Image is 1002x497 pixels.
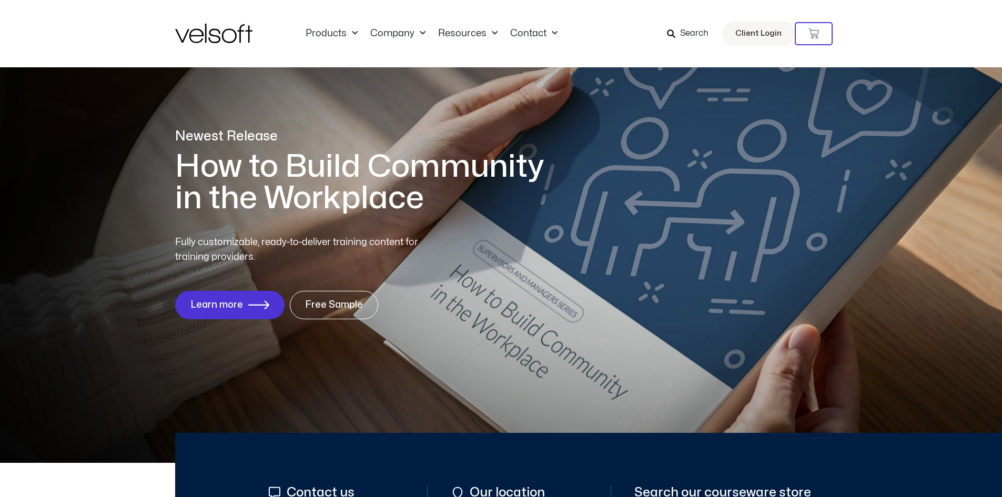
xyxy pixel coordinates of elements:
a: CompanyMenu Toggle [364,28,432,39]
a: ContactMenu Toggle [504,28,564,39]
p: Newest Release [175,127,559,146]
h1: How to Build Community in the Workplace [175,151,559,214]
nav: Menu [299,28,564,39]
a: Free Sample [290,291,378,319]
a: ResourcesMenu Toggle [432,28,504,39]
p: Fully customizable, ready-to-deliver training content for training providers. [175,235,437,265]
a: Client Login [722,21,795,46]
img: Velsoft Training Materials [175,24,252,43]
span: Learn more [190,300,243,310]
span: Search [680,27,709,40]
a: Learn more [175,291,285,319]
span: Client Login [735,27,782,40]
a: ProductsMenu Toggle [299,28,364,39]
iframe: chat widget [868,474,997,497]
a: Search [667,25,716,43]
span: Free Sample [305,300,363,310]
